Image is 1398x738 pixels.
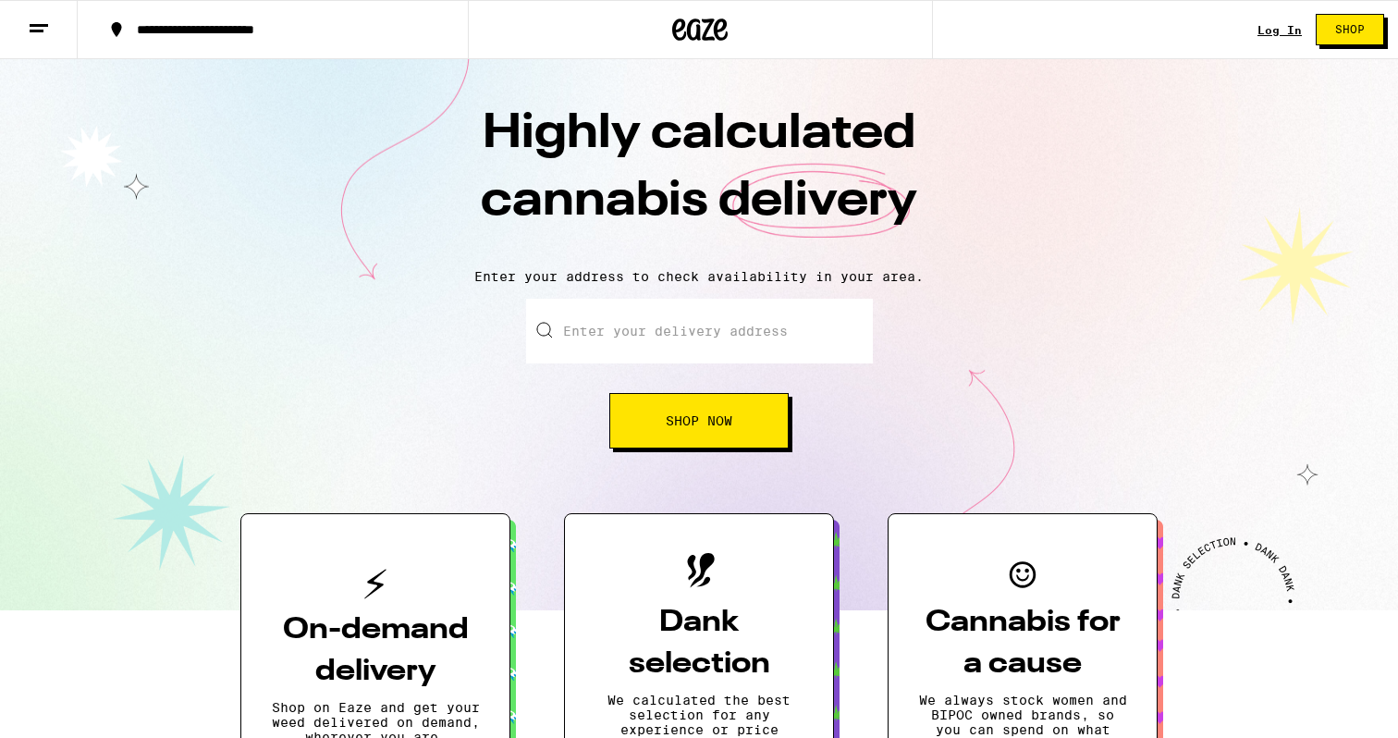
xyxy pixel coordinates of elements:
p: Enter your address to check availability in your area. [18,269,1380,284]
button: Shop Now [609,393,789,449]
span: Shop [1335,24,1365,35]
button: Shop [1316,14,1384,45]
h3: Dank selection [595,602,803,685]
span: Hi. Need any help? [11,13,133,28]
span: Shop Now [666,414,732,427]
input: Enter your delivery address [526,299,873,363]
a: Log In [1257,24,1302,36]
h3: On-demand delivery [271,609,480,693]
h3: Cannabis for a cause [918,602,1127,685]
h1: Highly calculated cannabis delivery [375,101,1023,254]
a: Shop [1302,14,1398,45]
